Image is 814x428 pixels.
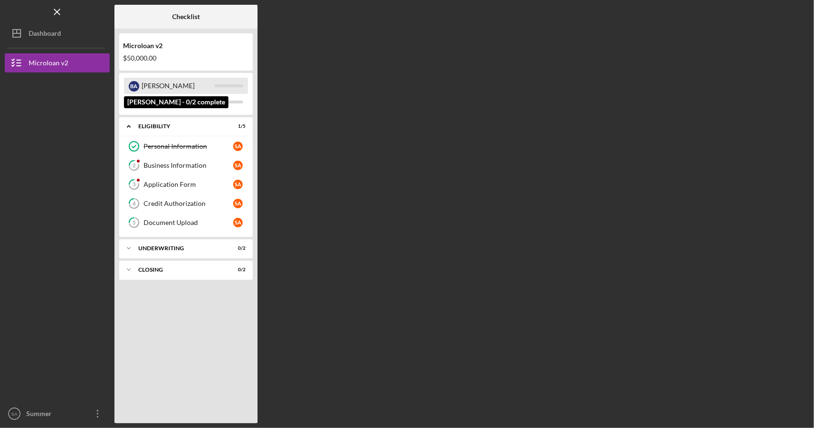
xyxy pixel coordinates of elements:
div: 1 / 5 [228,123,246,129]
div: S A [233,161,243,170]
div: Closing [138,267,222,273]
div: B A [129,81,139,92]
button: SASummer [PERSON_NAME] [5,404,110,423]
div: S A [129,97,139,108]
div: Microloan v2 [29,53,68,75]
tspan: 4 [133,201,136,207]
div: S A [233,180,243,189]
div: Credit Authorization [144,200,233,207]
div: Microloan v2 [123,42,249,50]
div: S A [233,199,243,208]
tspan: 3 [133,182,135,188]
div: Dashboard [29,24,61,45]
div: Underwriting [138,245,222,251]
button: Microloan v2 [5,53,110,72]
div: Document Upload [144,219,233,226]
a: 2Business InformationSA [124,156,248,175]
div: Application Form [144,181,233,188]
text: SA [11,411,18,417]
button: Dashboard [5,24,110,43]
div: 0 / 2 [228,267,246,273]
tspan: 2 [133,163,135,169]
div: S A [233,218,243,227]
a: Personal InformationSA [124,137,248,156]
div: 0 / 2 [228,245,246,251]
tspan: 5 [133,220,135,226]
b: Checklist [172,13,200,20]
div: [PERSON_NAME] [142,78,215,94]
a: 3Application FormSA [124,175,248,194]
div: Business Information [144,162,233,169]
div: $50,000.00 [123,54,249,62]
div: Eligibility [138,123,222,129]
div: You [142,94,215,110]
div: Personal Information [144,143,233,150]
a: 5Document UploadSA [124,213,248,232]
a: 4Credit AuthorizationSA [124,194,248,213]
div: S A [233,142,243,151]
